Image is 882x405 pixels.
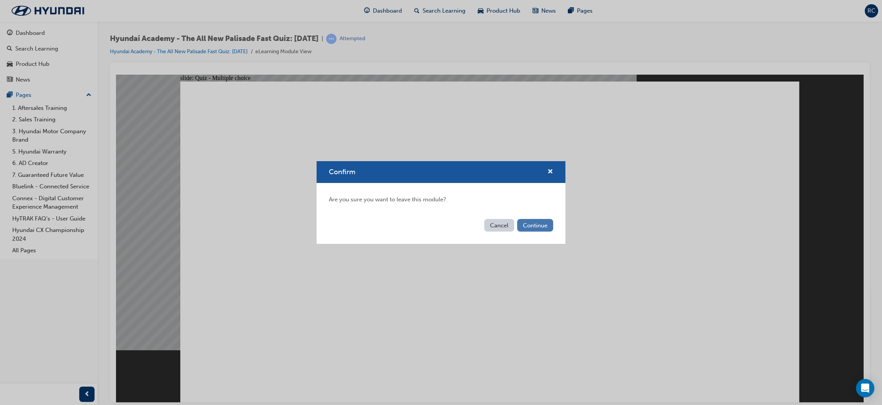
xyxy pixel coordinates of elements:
[856,379,874,397] div: Open Intercom Messenger
[317,161,565,244] div: Confirm
[517,219,553,232] button: Continue
[547,169,553,176] span: cross-icon
[484,219,514,232] button: Cancel
[317,183,565,216] div: Are you sure you want to leave this module?
[329,168,355,176] span: Confirm
[547,167,553,177] button: cross-icon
